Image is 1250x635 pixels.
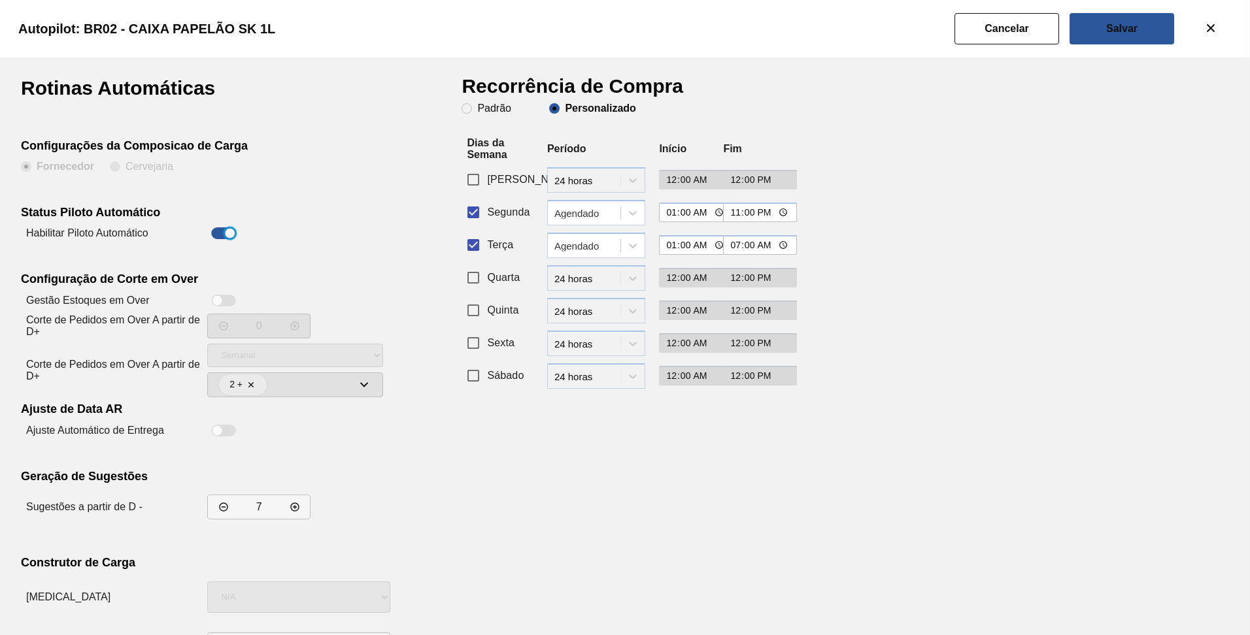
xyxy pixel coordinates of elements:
[487,368,524,383] span: Sábado
[26,591,110,602] label: [MEDICAL_DATA]
[21,139,383,156] div: Configurações da Composicao de Carga
[549,103,635,114] clb-radio-button: Personalizado
[21,272,383,289] div: Configuração de Corte em Over
[26,295,150,306] label: Gestão Estoques em Over
[487,172,575,187] span: [PERSON_NAME]
[21,402,383,419] div: Ajuste de Data AR
[487,204,530,220] span: Segunda
[467,137,507,160] label: Dias da Semana
[21,206,383,223] div: Status Piloto Automático
[26,425,164,436] label: Ajuste Automático de Entrega
[554,240,622,251] div: Agendado
[21,556,383,573] div: Construtor de Carga
[26,359,200,382] label: Corte de Pedidos em Over A partir de D+
[547,143,586,154] label: Período
[21,78,253,108] h1: Rotinas Automáticas
[554,207,622,218] div: Agendado
[21,470,383,487] div: Geração de Sugestões
[487,237,513,253] span: Terça
[110,161,173,174] clb-radio-button: Cervejaria
[21,161,94,174] clb-radio-button: Fornecedor
[723,143,741,154] label: Fim
[659,143,686,154] label: Início
[487,302,518,318] span: Quinta
[462,78,694,103] h1: Recorrência de Compra
[26,227,148,238] label: Habilitar Piloto Automático
[487,270,520,285] span: Quarta
[26,501,143,512] label: Sugestões a partir de D -
[26,314,200,337] label: Corte de Pedidos em Over A partir de D+
[487,335,515,351] span: Sexta
[462,103,533,114] clb-radio-button: Padrão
